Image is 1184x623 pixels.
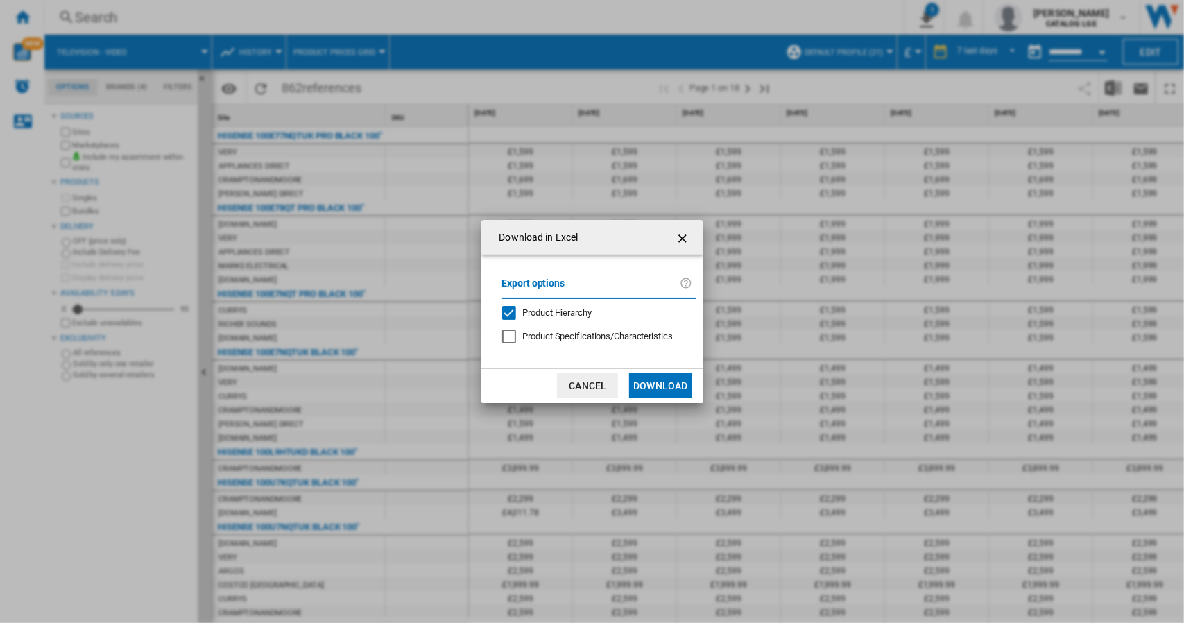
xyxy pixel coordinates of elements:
span: Product Specifications/Characteristics [523,331,673,341]
md-dialog: Download in ... [481,220,703,402]
h4: Download in Excel [492,231,578,245]
button: getI18NText('BUTTONS.CLOSE_DIALOG') [670,223,698,251]
div: Only applies to Category View [523,330,673,343]
md-checkbox: Product Hierarchy [502,306,685,319]
button: Cancel [557,373,618,398]
button: Download [629,373,692,398]
ng-md-icon: getI18NText('BUTTONS.CLOSE_DIALOG') [676,230,692,247]
span: Product Hierarchy [523,307,592,318]
label: Export options [502,275,680,301]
